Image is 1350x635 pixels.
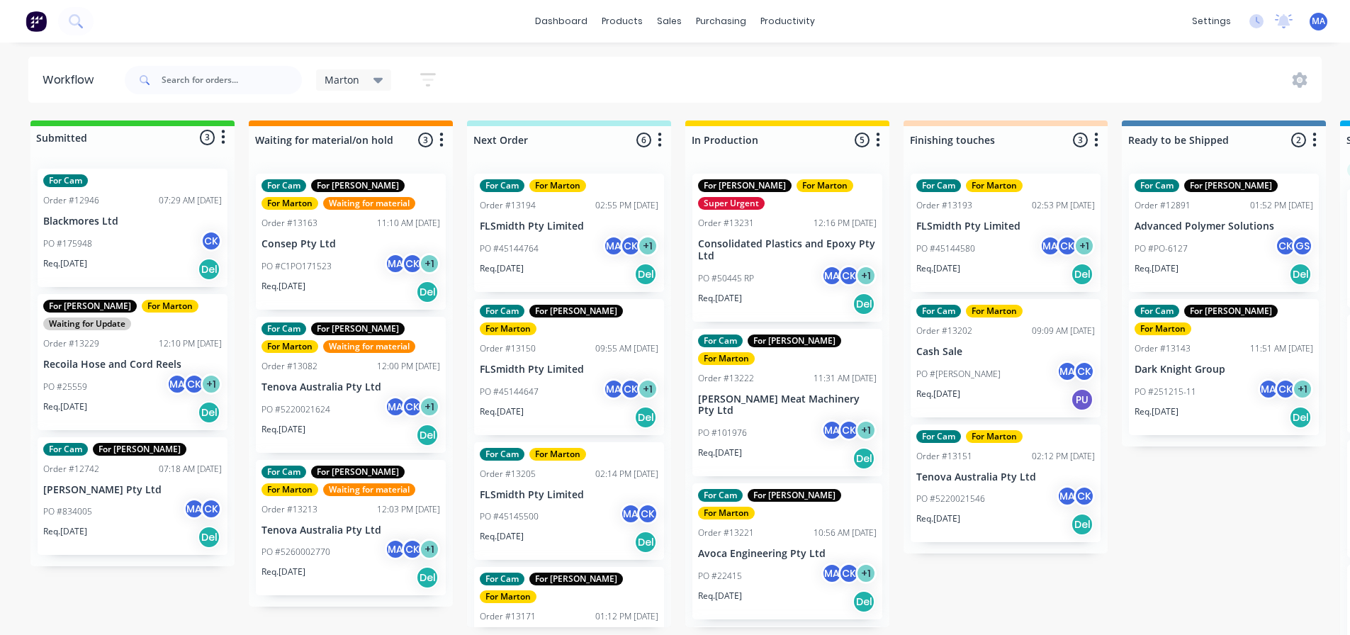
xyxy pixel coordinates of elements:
[385,539,406,560] div: MA
[1071,513,1093,536] div: Del
[159,463,222,476] div: 07:18 AM [DATE]
[93,443,186,456] div: For [PERSON_NAME]
[261,566,305,578] p: Req. [DATE]
[911,425,1101,543] div: For CamFor MartonOrder #1315102:12 PM [DATE]Tenova Australia Pty LtdPO #5220021546MACKReq.[DATE]Del
[1289,263,1312,286] div: Del
[753,11,822,32] div: productivity
[26,11,47,32] img: Factory
[966,305,1023,317] div: For Marton
[474,299,664,435] div: For CamFor [PERSON_NAME]For MartonOrder #1315009:55 AM [DATE]FLSmidth Pty LimitedPO #45144647MACK...
[1135,405,1179,418] p: Req. [DATE]
[43,300,137,313] div: For [PERSON_NAME]
[480,322,536,335] div: For Marton
[650,11,689,32] div: sales
[698,446,742,459] p: Req. [DATE]
[634,263,657,286] div: Del
[853,293,875,315] div: Del
[1185,11,1238,32] div: settings
[529,179,586,192] div: For Marton
[911,174,1101,292] div: For CamFor MartonOrder #1319302:53 PM [DATE]FLSmidth Pty LimitedPO #45144580MACK+1Req.[DATE]Del
[43,400,87,413] p: Req. [DATE]
[201,498,222,519] div: CK
[1071,263,1093,286] div: Del
[814,217,877,230] div: 12:16 PM [DATE]
[261,423,305,436] p: Req. [DATE]
[480,489,658,501] p: FLSmidth Pty Limited
[480,199,536,212] div: Order #13194
[43,174,88,187] div: For Cam
[595,342,658,355] div: 09:55 AM [DATE]
[159,337,222,350] div: 12:10 PM [DATE]
[698,238,877,262] p: Consolidated Plastics and Epoxy Pty Ltd
[159,194,222,207] div: 07:29 AM [DATE]
[692,174,882,322] div: For [PERSON_NAME]For MartonSuper UrgentOrder #1323112:16 PM [DATE]Consolidated Plastics and Epoxy...
[911,299,1101,417] div: For CamFor MartonOrder #1320209:09 AM [DATE]Cash SalePO #[PERSON_NAME]MACKReq.[DATE]PU
[43,337,99,350] div: Order #13229
[1057,235,1078,257] div: CK
[323,340,415,353] div: Waiting for material
[1135,199,1191,212] div: Order #12891
[1032,199,1095,212] div: 02:53 PM [DATE]
[1032,450,1095,463] div: 02:12 PM [DATE]
[43,194,99,207] div: Order #12946
[637,235,658,257] div: + 1
[198,526,220,549] div: Del
[821,563,843,584] div: MA
[916,388,960,400] p: Req. [DATE]
[261,466,306,478] div: For Cam
[916,242,975,255] p: PO #45144580
[1184,179,1278,192] div: For [PERSON_NAME]
[480,510,539,523] p: PO #45145500
[603,235,624,257] div: MA
[419,396,440,417] div: + 1
[38,294,227,430] div: For [PERSON_NAME]For MartonWaiting for UpdateOrder #1322912:10 PM [DATE]Recoila Hose and Cord Ree...
[325,72,359,87] span: Marton
[1074,361,1095,382] div: CK
[43,317,131,330] div: Waiting for Update
[261,260,332,273] p: PO #C1PO171523
[838,563,860,584] div: CK
[1289,406,1312,429] div: Del
[385,396,406,417] div: MA
[43,484,222,496] p: [PERSON_NAME] Pty Ltd
[855,420,877,441] div: + 1
[377,360,440,373] div: 12:00 PM [DATE]
[698,335,743,347] div: For Cam
[1129,174,1319,292] div: For CamFor [PERSON_NAME]Order #1289101:52 PM [DATE]Advanced Polymer SolutionsPO #PO-6127CKGSReq.[...
[698,570,742,583] p: PO #22415
[916,368,1001,381] p: PO #[PERSON_NAME]
[620,503,641,524] div: MA
[748,335,841,347] div: For [PERSON_NAME]
[916,512,960,525] p: Req. [DATE]
[311,466,405,478] div: For [PERSON_NAME]
[261,360,317,373] div: Order #13082
[916,220,1095,232] p: FLSmidth Pty Limited
[256,460,446,596] div: For CamFor [PERSON_NAME]For MartonWaiting for materialOrder #1321312:03 PM [DATE]Tenova Australia...
[480,305,524,317] div: For Cam
[480,220,658,232] p: FLSmidth Pty Limited
[698,372,754,385] div: Order #13222
[529,573,623,585] div: For [PERSON_NAME]
[637,503,658,524] div: CK
[821,265,843,286] div: MA
[916,325,972,337] div: Order #13202
[480,610,536,623] div: Order #13171
[853,590,875,613] div: Del
[43,72,101,89] div: Workflow
[855,265,877,286] div: + 1
[261,403,330,416] p: PO #5220021624
[480,405,524,418] p: Req. [DATE]
[1129,299,1319,435] div: For CamFor [PERSON_NAME]For MartonOrder #1314311:51 AM [DATE]Dark Knight GroupPO #251215-11MACK+1...
[43,237,92,250] p: PO #175948
[814,527,877,539] div: 10:56 AM [DATE]
[814,372,877,385] div: 11:31 AM [DATE]
[198,258,220,281] div: Del
[528,11,595,32] a: dashboard
[698,197,765,210] div: Super Urgent
[184,373,205,395] div: CK
[480,179,524,192] div: For Cam
[385,253,406,274] div: MA
[1032,325,1095,337] div: 09:09 AM [DATE]
[748,489,841,502] div: For [PERSON_NAME]
[698,292,742,305] p: Req. [DATE]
